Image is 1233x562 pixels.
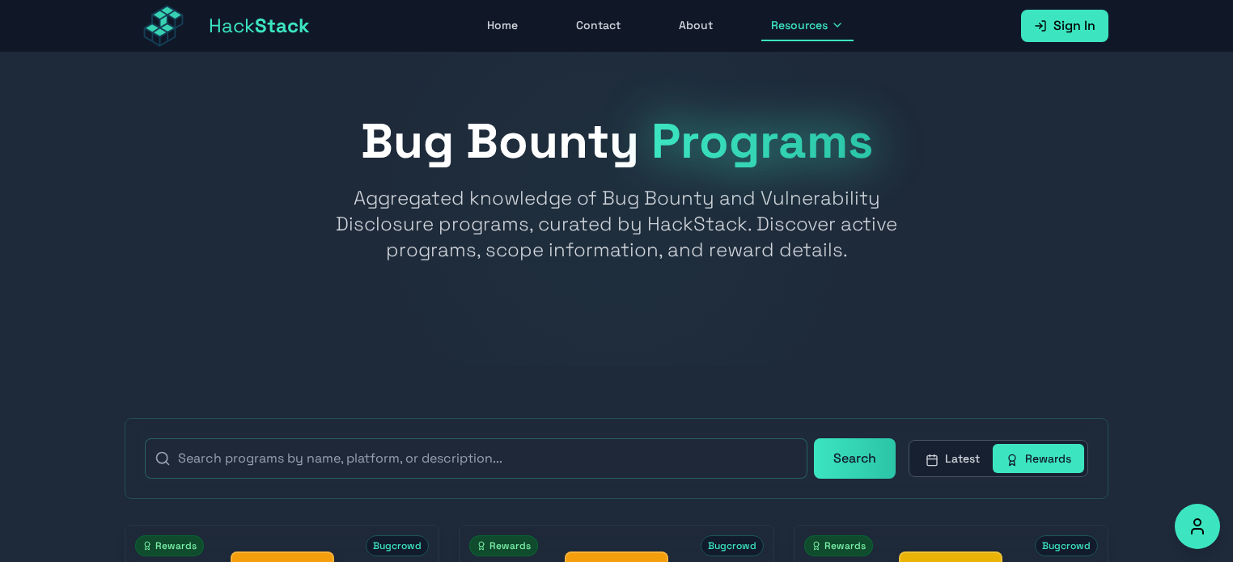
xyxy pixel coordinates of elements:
span: Hack [209,13,310,39]
span: Stack [255,13,310,38]
button: Search [814,438,896,479]
span: Sign In [1053,16,1095,36]
button: Rewards [993,444,1084,473]
span: Programs [651,110,873,172]
span: Bugcrowd [1035,535,1098,556]
a: Contact [566,11,630,41]
button: Resources [761,11,854,41]
p: Aggregated knowledge of Bug Bounty and Vulnerability Disclosure programs, curated by HackStack. D... [306,185,927,263]
span: Rewards [804,535,873,556]
span: Bugcrowd [701,535,764,556]
a: Sign In [1021,10,1108,42]
a: Home [477,11,528,41]
span: Bugcrowd [366,535,429,556]
input: Search programs by name, platform, or description... [145,438,807,479]
button: Latest [913,444,993,473]
span: Rewards [469,535,538,556]
span: Rewards [135,535,204,556]
span: Resources [771,17,828,33]
button: Accessibility Options [1175,504,1220,549]
a: About [669,11,722,41]
h1: Bug Bounty [125,117,1108,166]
